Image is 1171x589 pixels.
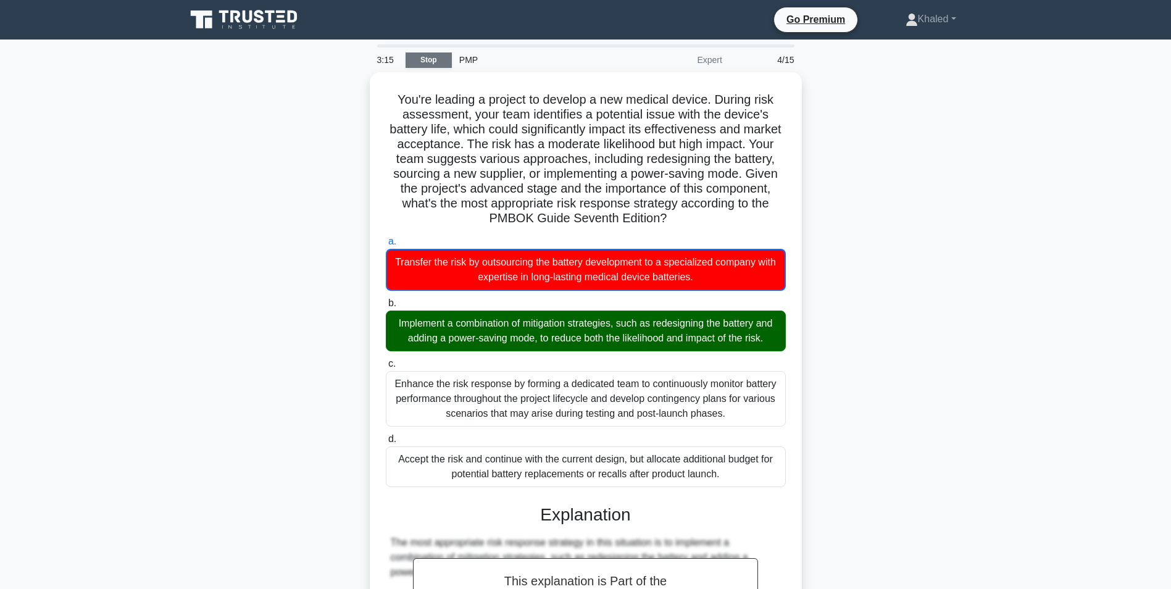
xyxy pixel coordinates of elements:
h3: Explanation [393,504,778,525]
span: b. [388,298,396,308]
div: Accept the risk and continue with the current design, but allocate additional budget for potentia... [386,446,786,487]
a: Khaled [876,7,986,31]
div: Transfer the risk by outsourcing the battery development to a specialized company with expertise ... [386,249,786,291]
div: Expert [622,48,730,72]
a: Stop [406,52,452,68]
div: 3:15 [370,48,406,72]
span: c. [388,358,396,369]
div: Implement a combination of mitigation strategies, such as redesigning the battery and adding a po... [386,311,786,351]
span: d. [388,433,396,444]
div: Enhance the risk response by forming a dedicated team to continuously monitor battery performance... [386,371,786,427]
span: a. [388,236,396,246]
a: Go Premium [779,12,852,27]
h5: You're leading a project to develop a new medical device. During risk assessment, your team ident... [385,92,787,227]
div: PMP [452,48,622,72]
div: 4/15 [730,48,802,72]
